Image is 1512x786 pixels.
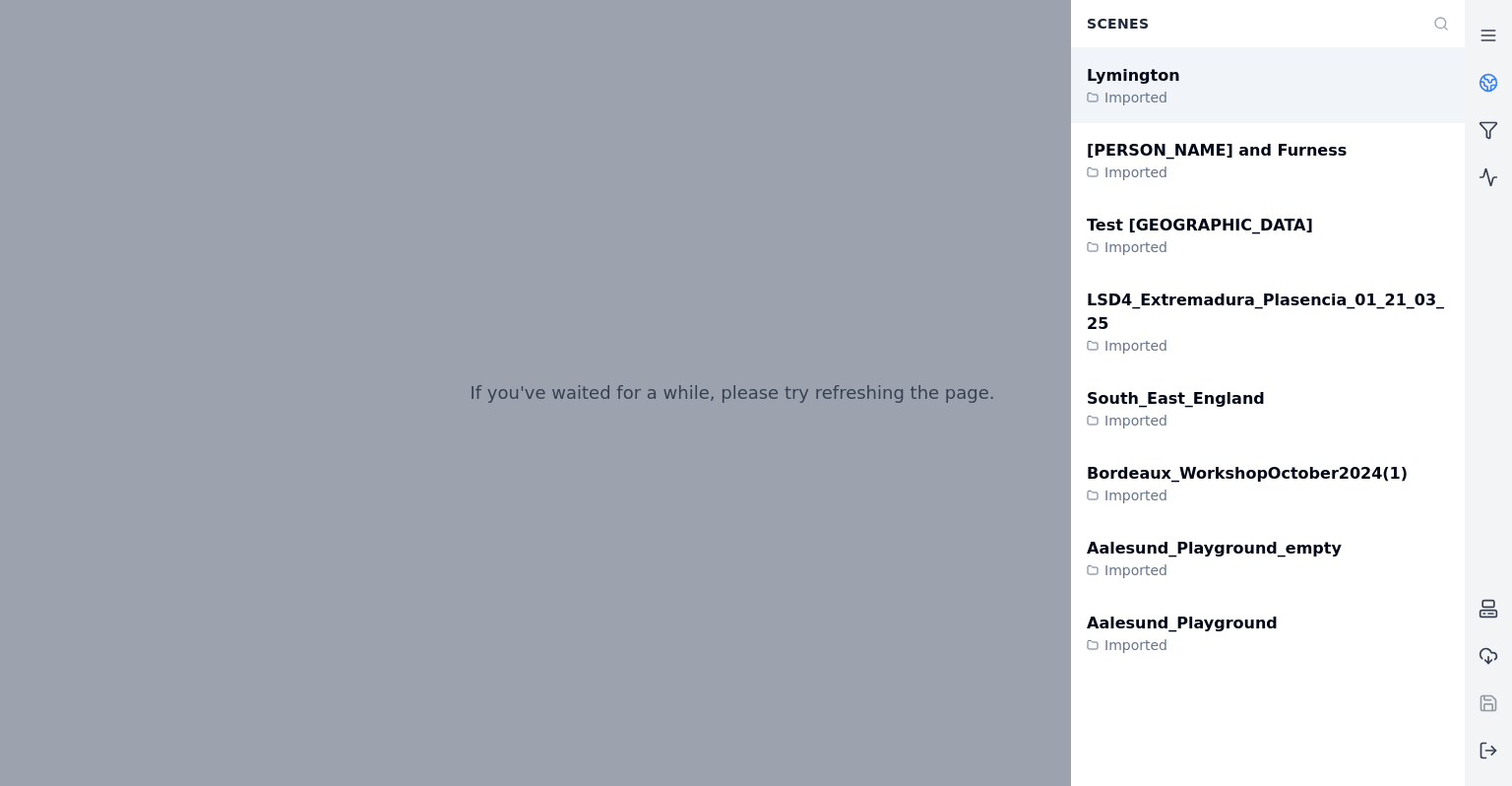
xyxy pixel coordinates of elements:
div: Imported [1087,560,1342,580]
div: South_East_England [1087,387,1265,411]
div: Imported [1087,635,1278,655]
p: If you've waited for a while, please try refreshing the page. [470,379,994,407]
div: Scenes [1075,5,1421,42]
div: Imported [1087,163,1347,182]
div: Bordeaux_WorkshopOctober2024(1) [1087,462,1408,486]
div: LSD4_Extremadura_Plasencia_01_21_03_25 [1087,289,1449,336]
div: Lymington [1087,64,1180,88]
div: Test [GEOGRAPHIC_DATA] [1087,214,1313,237]
div: Imported [1087,411,1265,430]
div: Imported [1087,486,1408,505]
div: Imported [1087,237,1313,257]
div: Aalesund_Playground [1087,612,1278,635]
div: Imported [1087,88,1180,107]
div: Aalesund_Playground_empty [1087,537,1342,560]
div: Imported [1087,336,1449,356]
div: [PERSON_NAME] and Furness [1087,139,1347,163]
